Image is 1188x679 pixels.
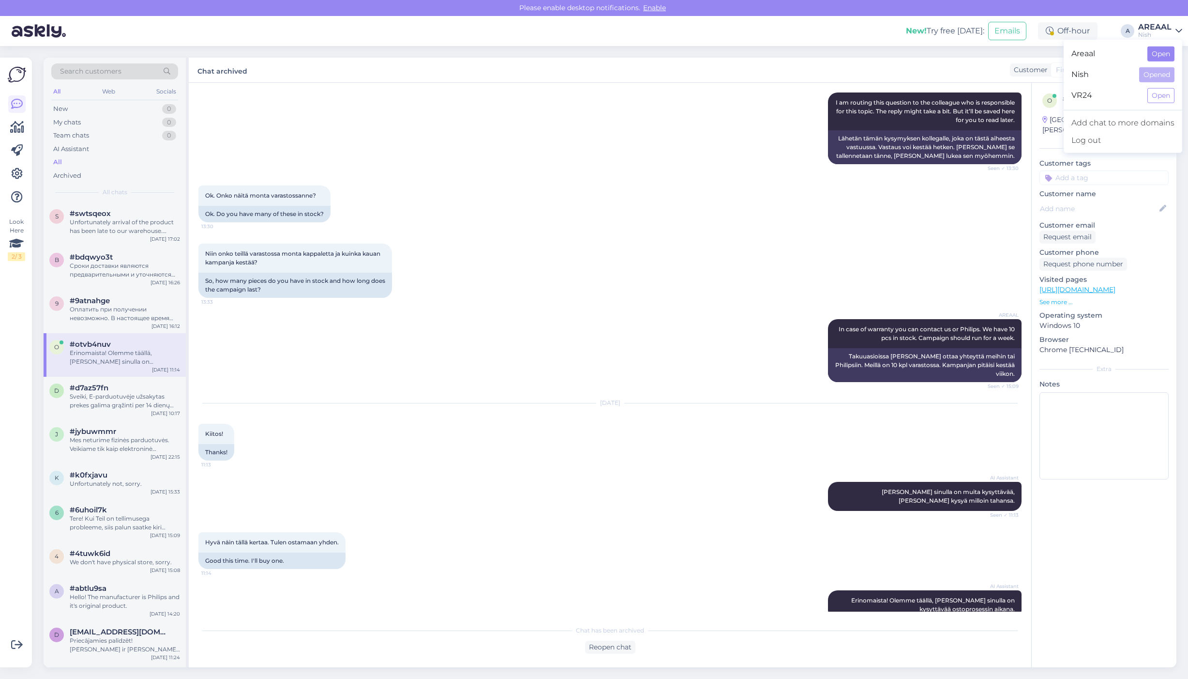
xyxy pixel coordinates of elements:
label: Chat archived [197,63,247,77]
span: d [54,387,59,394]
div: So, how many pieces do you have in stock and how long does the campaign last? [198,273,392,298]
span: #swtsqeox [70,209,111,218]
span: #9atnahge [70,296,110,305]
span: 6 [55,509,59,516]
div: Off-hour [1038,22,1098,40]
span: Nish [1071,67,1131,82]
span: Seen ✓ 13:30 [982,165,1019,172]
span: Enable [640,3,669,12]
div: All [53,157,62,167]
p: Browser [1039,335,1169,345]
span: dauksts@gmail.com [70,628,170,636]
span: a [55,587,59,595]
div: Ok. Do you have many of these in stock? [198,206,331,222]
div: Log out [1064,132,1182,149]
div: [DATE] 15:08 [150,567,180,574]
span: #6uhoil7k [70,506,107,514]
span: 11:14 [201,570,238,577]
div: 2 / 3 [8,252,25,261]
span: d [54,631,59,638]
div: [DATE] 22:15 [150,453,180,461]
div: New [53,104,68,114]
span: Ok. Onko näitä monta varastossanne? [205,192,316,199]
div: Request email [1039,231,1096,244]
span: 11:13 [201,461,238,468]
div: Customer information [1039,144,1169,153]
span: AREAAL [982,311,1019,319]
div: [DATE] 15:09 [150,532,180,539]
div: Priecājamies palīdzēt! [PERSON_NAME] ir [PERSON_NAME] jautājumi, droši jautājiet. [70,636,180,654]
span: Hyvä näin tällä kertaa. Tulen ostamaan yhden. [205,539,339,546]
span: Niin onko teillä varastossa monta kappaletta ja kuinka kauan kampanja kestää? [205,250,382,266]
input: Add a tag [1039,170,1169,185]
div: Сроки доставки являются предварительными и уточняются после оформления заказа и оплаты. Информаци... [70,262,180,279]
div: All [51,85,62,98]
span: I am routing this question to the colleague who is responsible for this topic. The reply might ta... [836,99,1016,123]
span: Finnish [1056,65,1081,75]
div: Takuuasioissa [PERSON_NAME] ottaa yhteyttä meihin tai Philipsiin. Meillä on 10 kpl varastossa. Ka... [828,348,1022,382]
div: Mes neturime fizinės parduotuvės. Veikiame tik kaip elektroninė parduotuvė ir siunčiame užsakymus... [70,436,180,453]
span: Seen ✓ 15:09 [982,383,1019,390]
button: Emails [988,22,1026,40]
span: 13:30 [201,223,238,230]
span: s [55,213,59,220]
div: Unfortunately arrival of the product has been late to our warehouse. Delivery will take place bet... [70,218,180,235]
a: AREAALNish [1138,23,1182,39]
span: #otvb4nuv [70,340,111,349]
div: My chats [53,118,81,127]
span: AI Assistant [982,474,1019,481]
div: [DATE] 16:26 [150,279,180,286]
div: Customer [1010,65,1048,75]
div: Nish [1138,31,1172,39]
div: [DATE] 11:14 [152,366,180,373]
div: [GEOGRAPHIC_DATA], [PERSON_NAME] [1042,115,1149,135]
span: k [55,474,59,481]
span: Areaal [1071,46,1140,62]
span: [PERSON_NAME] sinulla on muita kysyttävää, [PERSON_NAME] kysyä milloin tahansa. [882,488,1016,504]
div: # otvb4nuv [1063,93,1127,105]
span: #k0fxjavu [70,471,107,479]
p: Notes [1039,379,1169,389]
b: New! [906,26,927,35]
div: Extra [1039,365,1169,373]
div: Erinomaista! Olemme täällä, [PERSON_NAME] sinulla on kysyttävää ostoprosessin aikana. [70,349,180,366]
img: Askly Logo [8,65,26,84]
div: [DATE] 16:12 [151,323,180,330]
div: Look Here [8,217,25,261]
span: #jybuwmmr [70,427,116,436]
span: Erinomaista! Olemme täällä, [PERSON_NAME] sinulla on kysyttävää ostoprosessin aikana. [851,597,1016,613]
div: [DATE] 10:17 [151,410,180,417]
span: #d7az57fn [70,384,108,392]
div: Reopen chat [585,641,635,654]
div: 0 [162,118,176,127]
span: o [54,343,59,351]
span: Search customers [60,66,121,77]
div: Good this time. I'll buy one. [198,553,346,569]
span: j [55,431,58,438]
span: Chat has been archived [576,626,644,635]
div: [DATE] 17:02 [150,235,180,243]
span: 9 [55,300,59,307]
p: Windows 10 [1039,321,1169,331]
div: Tere! Kui Teil on tellimusega probleeme, siis palun saatke kiri [EMAIL_ADDRESS][DOMAIN_NAME] [70,514,180,532]
button: Open [1147,46,1174,62]
p: Customer email [1039,220,1169,231]
div: AREAAL [1138,23,1172,31]
p: Customer name [1039,189,1169,199]
div: Sveiki, E-parduotuvėje užsakytas prekes galima grąžinti per 14 dienų nuo prekės gavimo dienos. No... [70,392,180,410]
span: 13:33 [201,298,238,306]
div: We don't have physical store, sorry. [70,558,180,567]
div: AI Assistant [53,144,89,154]
div: Hello! The manufacturer is Philips and it's original product. [70,593,180,610]
p: Visited pages [1039,275,1169,285]
div: Оплатить при получении невозможно. В настоящее время можно оплатить через банковскую ссылку, дебе... [70,305,180,323]
div: 0 [162,131,176,140]
span: b [55,256,59,263]
a: [URL][DOMAIN_NAME] [1039,285,1115,294]
span: 4 [55,553,59,560]
a: Add chat to more domains [1064,114,1182,132]
p: Operating system [1039,310,1169,321]
button: Opened [1139,67,1174,82]
div: [DATE] [198,399,1022,407]
span: #4tuwk6id [70,549,110,558]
